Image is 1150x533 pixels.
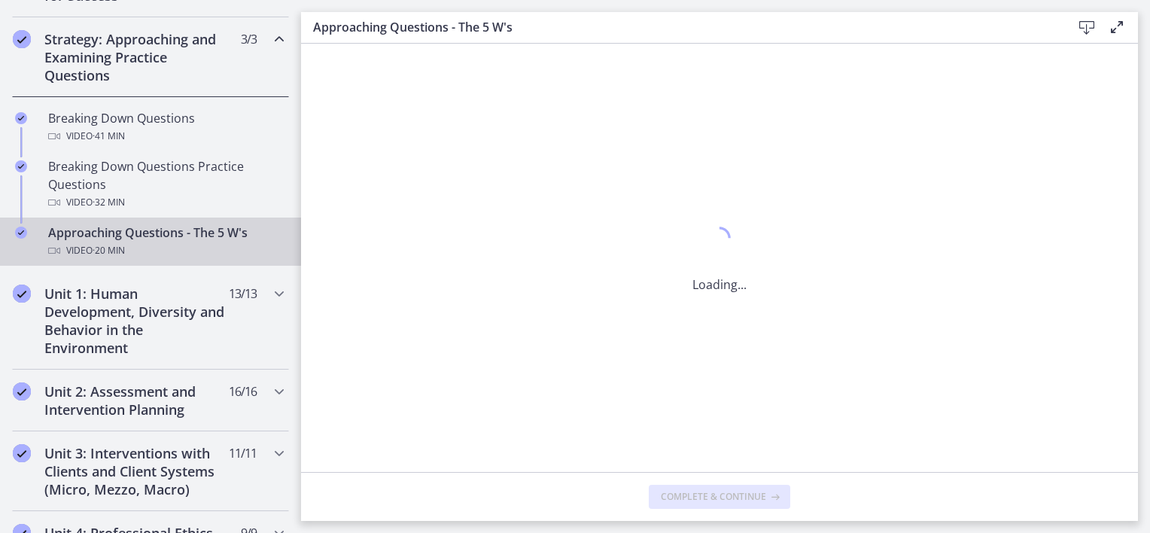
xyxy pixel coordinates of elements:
[241,30,257,48] span: 3 / 3
[661,491,766,503] span: Complete & continue
[15,160,27,172] i: Completed
[15,227,27,239] i: Completed
[13,30,31,48] i: Completed
[48,157,283,212] div: Breaking Down Questions Practice Questions
[229,444,257,462] span: 11 / 11
[48,242,283,260] div: Video
[44,444,228,498] h2: Unit 3: Interventions with Clients and Client Systems (Micro, Mezzo, Macro)
[93,242,125,260] span: · 20 min
[13,382,31,401] i: Completed
[229,285,257,303] span: 13 / 13
[93,193,125,212] span: · 32 min
[44,30,228,84] h2: Strategy: Approaching and Examining Practice Questions
[13,285,31,303] i: Completed
[692,223,747,257] div: 1
[649,485,790,509] button: Complete & continue
[48,224,283,260] div: Approaching Questions - The 5 W's
[93,127,125,145] span: · 41 min
[229,382,257,401] span: 16 / 16
[48,127,283,145] div: Video
[15,112,27,124] i: Completed
[44,382,228,419] h2: Unit 2: Assessment and Intervention Planning
[313,18,1048,36] h3: Approaching Questions - The 5 W's
[48,193,283,212] div: Video
[44,285,228,357] h2: Unit 1: Human Development, Diversity and Behavior in the Environment
[13,444,31,462] i: Completed
[48,109,283,145] div: Breaking Down Questions
[692,276,747,294] p: Loading...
